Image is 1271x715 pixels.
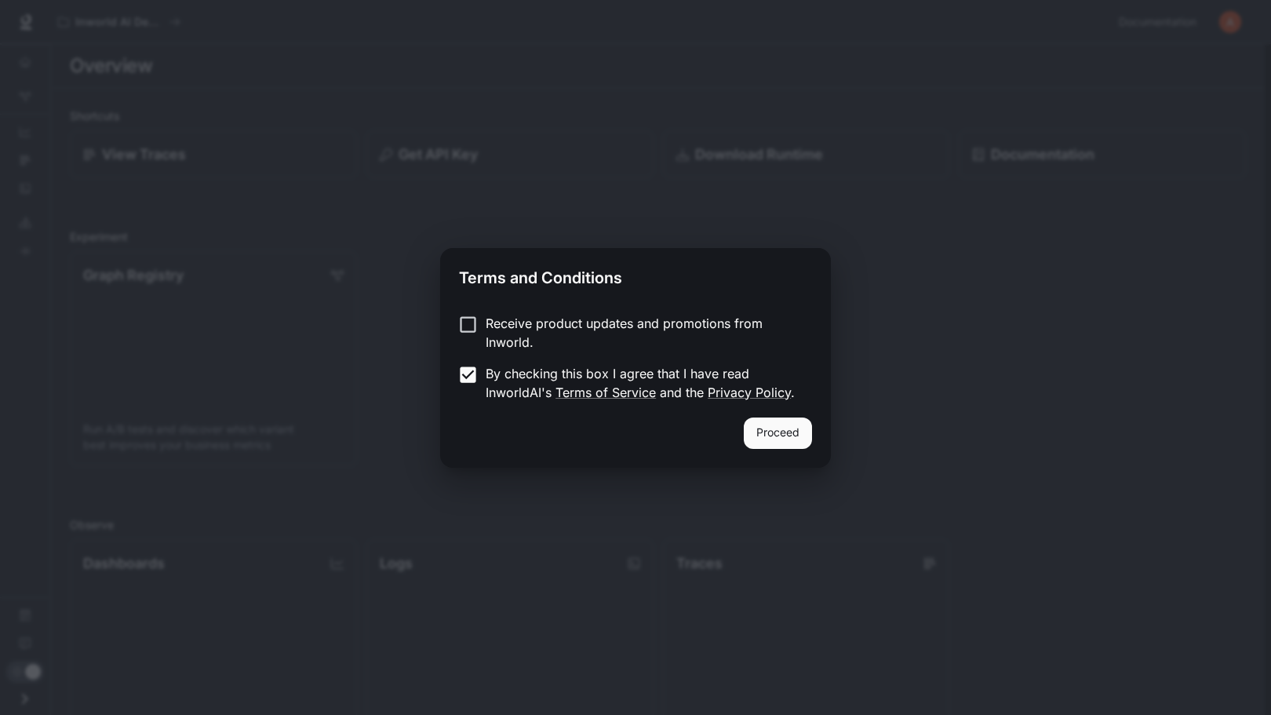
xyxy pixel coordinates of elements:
[440,248,831,301] h2: Terms and Conditions
[486,364,799,402] p: By checking this box I agree that I have read InworldAI's and the .
[744,418,812,449] button: Proceed
[486,314,799,352] p: Receive product updates and promotions from Inworld.
[555,385,656,400] a: Terms of Service
[708,385,791,400] a: Privacy Policy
